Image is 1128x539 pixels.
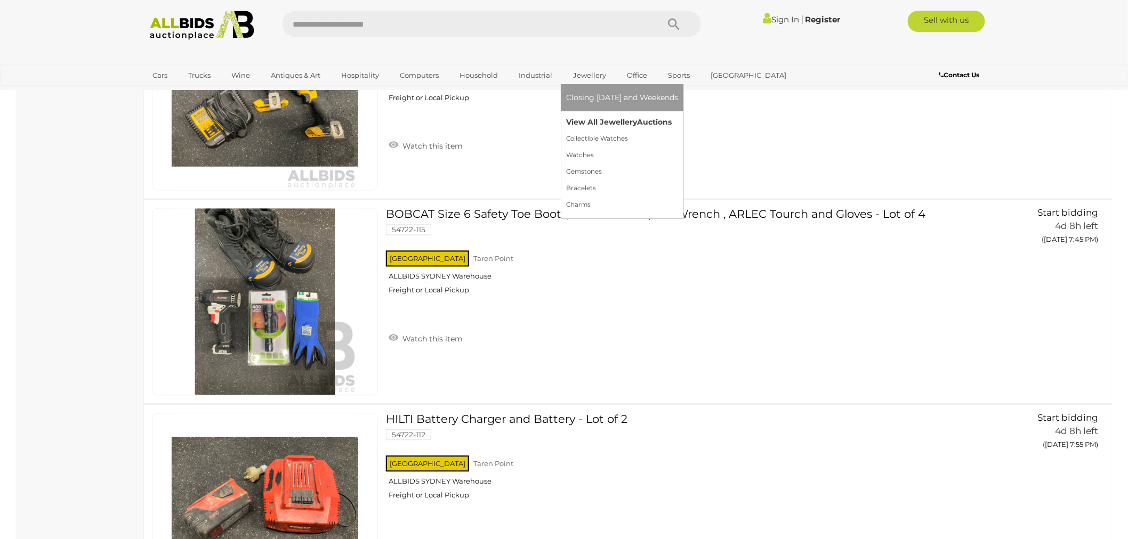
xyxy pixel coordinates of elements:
a: Sign In [763,14,799,24]
a: Watch this item [386,137,465,153]
a: Register [805,14,840,24]
a: Household [453,67,505,84]
span: | [801,13,803,25]
a: Antiques & Art [264,67,327,84]
a: Office [620,67,654,84]
span: Watch this item [400,142,463,151]
a: BOBCAT Size 6 Safety Toe Boots, TOOLPRO Impact Wrench , ARLEC Tourch and Gloves - Lot of 4 54722-... [394,208,942,303]
b: Contact Us [939,71,980,79]
a: HILTI Battery Charger and Battery - Lot of 2 54722-112 [GEOGRAPHIC_DATA] Taren Point ALLBIDS SYDN... [394,413,942,508]
img: 54722-87f.jpeg [172,4,358,190]
span: Start bidding [1038,413,1099,423]
a: Wine [224,67,257,84]
a: Trucks [181,67,217,84]
button: Search [648,11,701,37]
a: [GEOGRAPHIC_DATA] [704,67,793,84]
img: 54722-115f.jpeg [172,209,358,395]
a: DeWALT Impact Driver (DC885XE), Hammer Drill (DCD785XE) and Battery Charger (DCB115XE) - Lot of 3... [394,3,942,110]
a: Start bidding 4d 8h left ([DATE] 7:45 PM) [958,208,1101,250]
a: Sports [661,67,697,84]
a: Contact Us [939,69,982,81]
a: Hospitality [334,67,386,84]
span: Start bidding [1038,208,1099,218]
span: Watch this item [400,334,463,344]
a: Watch this item [386,330,465,346]
img: Allbids.com.au [144,11,260,40]
a: Cars [146,67,174,84]
a: Jewellery [566,67,613,84]
a: Start bidding 4d 8h left ([DATE] 7:55 PM) [958,413,1101,455]
a: Sell with us [908,11,985,32]
a: Industrial [512,67,559,84]
a: Computers [393,67,446,84]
